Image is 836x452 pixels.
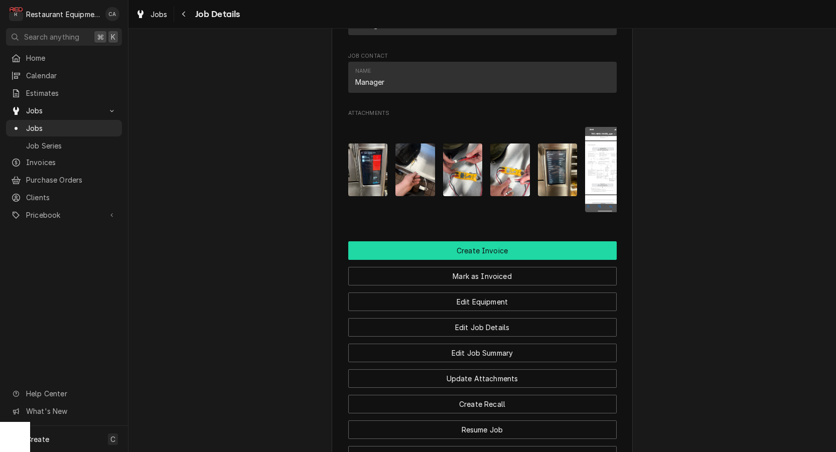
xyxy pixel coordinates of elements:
[6,189,122,206] a: Clients
[348,62,617,92] div: Contact
[348,362,617,388] div: Button Group Row
[348,119,617,220] span: Attachments
[6,137,122,154] a: Job Series
[26,210,102,220] span: Pricebook
[538,143,578,196] img: pbVJGWvST3uOZ62hvneB
[348,109,617,220] div: Attachments
[26,157,117,168] span: Invoices
[348,395,617,413] button: Create Recall
[26,435,49,443] span: Create
[348,260,617,285] div: Button Group Row
[355,67,371,75] div: Name
[348,52,617,97] div: Job Contact
[6,120,122,136] a: Jobs
[355,67,385,87] div: Name
[348,318,617,337] button: Edit Job Details
[110,434,115,444] span: C
[26,175,117,185] span: Purchase Orders
[6,154,122,171] a: Invoices
[348,52,617,60] span: Job Contact
[97,32,104,42] span: ⌘
[24,32,79,42] span: Search anything
[6,172,122,188] a: Purchase Orders
[348,388,617,413] div: Button Group Row
[348,420,617,439] button: Resume Job
[6,102,122,119] a: Go to Jobs
[348,143,388,196] img: UAfTOqPQz23efjSHULG4
[6,85,122,101] a: Estimates
[6,50,122,66] a: Home
[395,143,435,196] img: zO55LiZCTjWGSzfRnqKY
[192,8,240,21] span: Job Details
[6,207,122,223] a: Go to Pricebook
[26,53,117,63] span: Home
[26,123,117,133] span: Jobs
[26,88,117,98] span: Estimates
[111,32,115,42] span: K
[6,403,122,419] a: Go to What's New
[348,241,617,260] button: Create Invoice
[131,6,172,23] a: Jobs
[9,7,23,21] div: Restaurant Equipment Diagnostics's Avatar
[26,192,117,203] span: Clients
[348,337,617,362] div: Button Group Row
[6,28,122,46] button: Search anything⌘K
[348,292,617,311] button: Edit Equipment
[348,267,617,285] button: Mark as Invoiced
[348,285,617,311] div: Button Group Row
[26,9,100,20] div: Restaurant Equipment Diagnostics
[348,311,617,337] div: Button Group Row
[355,77,385,87] div: Manager
[26,105,102,116] span: Jobs
[105,7,119,21] div: CA
[348,241,617,260] div: Button Group Row
[26,388,116,399] span: Help Center
[151,9,168,20] span: Jobs
[105,7,119,21] div: Chrissy Adams's Avatar
[348,109,617,117] span: Attachments
[348,413,617,439] div: Button Group Row
[176,6,192,22] button: Navigate back
[6,67,122,84] a: Calendar
[490,143,530,196] img: gpXWp7hdSrSfk3v6jjed
[26,406,116,416] span: What's New
[26,70,117,81] span: Calendar
[6,385,122,402] a: Go to Help Center
[348,369,617,388] button: Update Attachments
[585,127,625,212] img: 9G07qT9gRXa0O6j3estc
[26,140,117,151] span: Job Series
[443,143,483,196] img: cyFRauv7QU6VkJZtffqx
[348,344,617,362] button: Edit Job Summary
[348,62,617,97] div: Job Contact List
[9,7,23,21] div: R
